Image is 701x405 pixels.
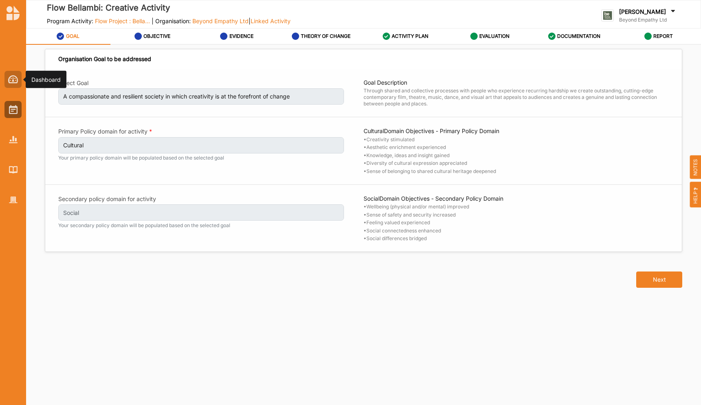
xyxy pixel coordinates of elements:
label: Flow Bellambi: Creative Activity [47,1,291,15]
label: ACTIVITY PLAN [392,33,428,39]
img: Reports [9,136,18,143]
a: Reports [4,131,22,148]
div: Organisation Goal to be addressed [58,55,151,63]
button: Next [636,271,682,288]
span: Flow Project : Bella... [95,18,150,24]
label: EVIDENCE [229,33,254,39]
span: Beyond Empathy Ltd [192,18,249,24]
label: [PERSON_NAME] [619,8,666,15]
label: THEORY OF CHANGE [301,33,350,39]
label: GOAL [66,33,79,39]
label: OBJECTIVE [143,33,170,39]
div: Dashboard [31,75,61,83]
a: Dashboard [4,71,22,88]
img: Library [9,166,18,173]
img: Dashboard [8,75,18,83]
a: Organisation [4,191,22,208]
img: logo [601,9,614,22]
a: Activities [4,101,22,118]
label: DOCUMENTATION [557,33,600,39]
img: Organisation [9,197,18,204]
span: Linked Activity [251,18,291,24]
a: Library [4,161,22,178]
label: Program Activity: | Organisation: | [47,18,291,25]
label: REPORT [653,33,673,39]
label: Beyond Empathy Ltd [619,17,677,23]
img: Activities [9,105,18,114]
label: EVALUATION [479,33,509,39]
img: logo [7,6,20,20]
